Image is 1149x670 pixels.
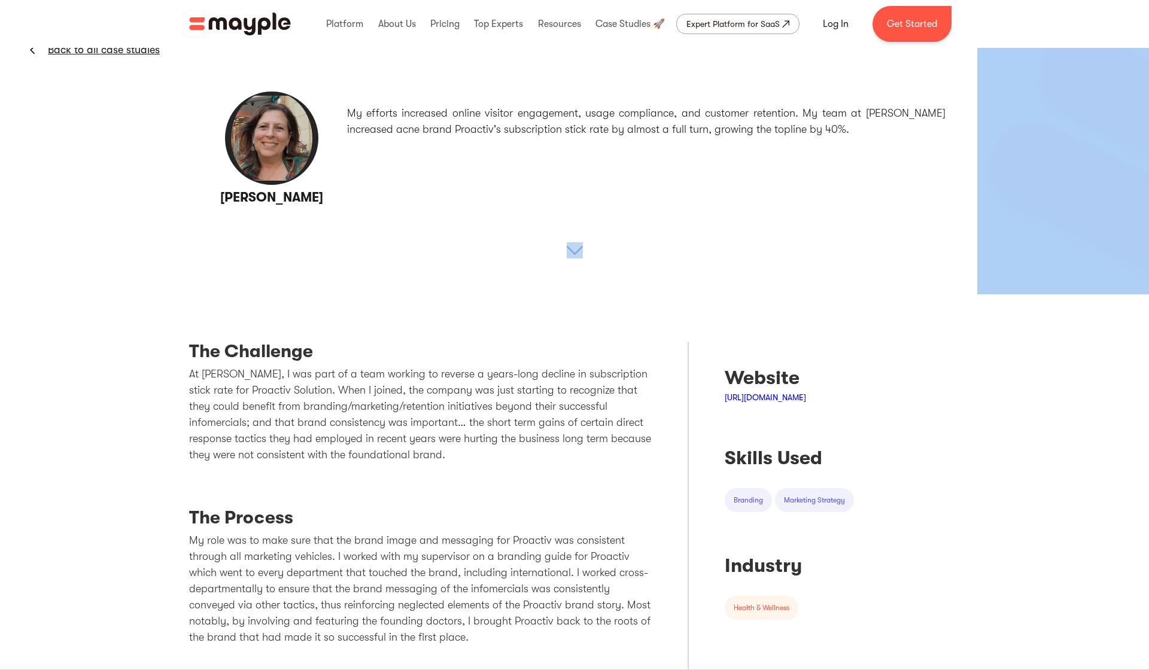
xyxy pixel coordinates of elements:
[784,494,845,506] div: marketing strategy
[48,42,160,57] a: Back to all case studies
[725,554,854,578] div: Industry
[873,6,952,42] a: Get Started
[676,14,800,34] a: Expert Platform for SaaS
[204,189,340,206] h3: [PERSON_NAME]
[189,13,291,35] img: Mayple logo
[725,392,806,402] a: [URL][DOMAIN_NAME]
[375,5,419,43] div: About Us
[323,5,366,43] div: Platform
[427,5,463,43] div: Pricing
[734,494,763,506] div: branding
[189,532,652,645] p: My role was to make sure that the brand image and messaging for Proactiv was consistent through a...
[189,13,291,35] a: home
[734,602,789,614] div: health & wellness
[725,446,854,470] div: Skills Used
[189,508,652,532] h3: The Process
[224,90,320,186] img: Guthy-Renker
[725,366,854,390] div: Website
[189,342,652,366] h3: The Challenge
[189,366,652,463] p: At [PERSON_NAME], I was part of a team working to reverse a years-long decline in subscription st...
[535,5,584,43] div: Resources
[471,5,526,43] div: Top Experts
[808,10,863,38] a: Log In
[977,18,1149,294] img: 627a1993d5cd4f4e4d063358_Group%206190.png
[347,105,946,138] p: My efforts increased online visitor engagement, usage compliance, and customer retention. My team...
[686,17,780,31] div: Expert Platform for SaaS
